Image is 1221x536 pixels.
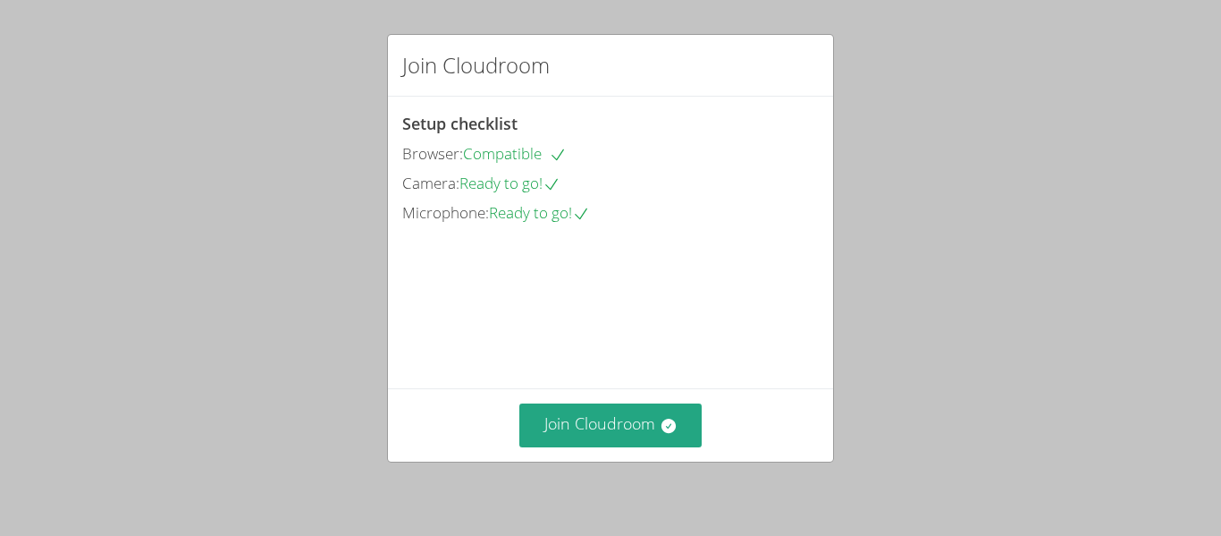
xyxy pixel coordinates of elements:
[402,49,550,81] h2: Join Cloudroom
[489,202,590,223] span: Ready to go!
[519,404,703,447] button: Join Cloudroom
[402,173,459,193] span: Camera:
[463,143,567,164] span: Compatible
[459,173,560,193] span: Ready to go!
[402,113,518,134] span: Setup checklist
[402,143,463,164] span: Browser:
[402,202,489,223] span: Microphone:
